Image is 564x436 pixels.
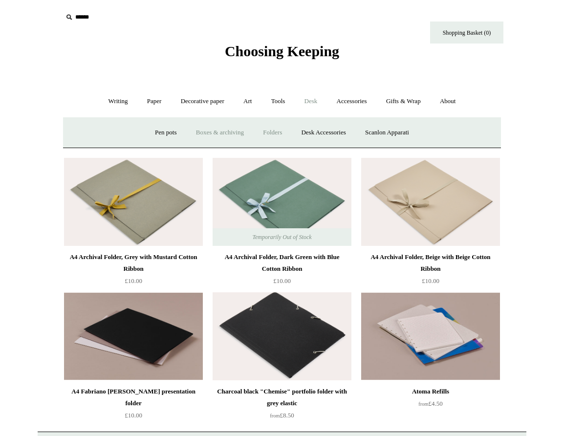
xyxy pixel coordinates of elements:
[361,158,500,246] img: A4 Archival Folder, Beige with Beige Cotton Ribbon
[64,292,203,380] img: A4 Fabriano Murillo presentation folder
[242,228,321,246] span: Temporarily Out of Stock
[254,120,291,146] a: Folders
[215,251,349,275] div: A4 Archival Folder, Dark Green with Blue Cotton Ribbon
[292,120,354,146] a: Desk Accessories
[418,401,428,407] span: from
[430,22,503,44] a: Shopping Basket (0)
[66,251,200,275] div: A4 Archival Folder, Grey with Mustard Cotton Ribbon
[213,386,351,426] a: Charcoal black "Chemise" portfolio folder with grey elastic from£8.50
[364,251,498,275] div: A4 Archival Folder, Beige with Beige Cotton Ribbon
[377,88,430,114] a: Gifts & Wrap
[172,88,233,114] a: Decorative paper
[213,292,351,380] img: Charcoal black "Chemise" portfolio folder with grey elastic
[100,88,137,114] a: Writing
[418,400,442,407] span: £4.50
[125,277,142,284] span: £10.00
[213,251,351,291] a: A4 Archival Folder, Dark Green with Blue Cotton Ribbon £10.00
[361,158,500,246] a: A4 Archival Folder, Beige with Beige Cotton Ribbon A4 Archival Folder, Beige with Beige Cotton Ri...
[422,277,439,284] span: £10.00
[270,413,280,418] span: from
[146,120,185,146] a: Pen pots
[64,292,203,380] a: A4 Fabriano Murillo presentation folder A4 Fabriano Murillo presentation folder
[361,292,500,380] a: Atoma Refills Atoma Refills
[138,88,171,114] a: Paper
[361,251,500,291] a: A4 Archival Folder, Beige with Beige Cotton Ribbon £10.00
[64,386,203,426] a: A4 Fabriano [PERSON_NAME] presentation folder £10.00
[356,120,418,146] a: Scanlon Apparati
[225,43,339,59] span: Choosing Keeping
[64,251,203,291] a: A4 Archival Folder, Grey with Mustard Cotton Ribbon £10.00
[361,386,500,426] a: Atoma Refills from£4.50
[213,158,351,246] img: A4 Archival Folder, Dark Green with Blue Cotton Ribbon
[64,158,203,246] img: A4 Archival Folder, Grey with Mustard Cotton Ribbon
[361,292,500,380] img: Atoma Refills
[64,158,203,246] a: A4 Archival Folder, Grey with Mustard Cotton Ribbon A4 Archival Folder, Grey with Mustard Cotton ...
[296,88,326,114] a: Desk
[235,88,260,114] a: Art
[213,292,351,380] a: Charcoal black "Chemise" portfolio folder with grey elastic Charcoal black "Chemise" portfolio fo...
[213,158,351,246] a: A4 Archival Folder, Dark Green with Blue Cotton Ribbon A4 Archival Folder, Dark Green with Blue C...
[66,386,200,409] div: A4 Fabriano [PERSON_NAME] presentation folder
[270,412,294,419] span: £8.50
[225,51,339,58] a: Choosing Keeping
[431,88,465,114] a: About
[187,120,253,146] a: Boxes & archiving
[262,88,294,114] a: Tools
[364,386,498,397] div: Atoma Refills
[328,88,376,114] a: Accessories
[273,277,291,284] span: £10.00
[215,386,349,409] div: Charcoal black "Chemise" portfolio folder with grey elastic
[125,412,142,419] span: £10.00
